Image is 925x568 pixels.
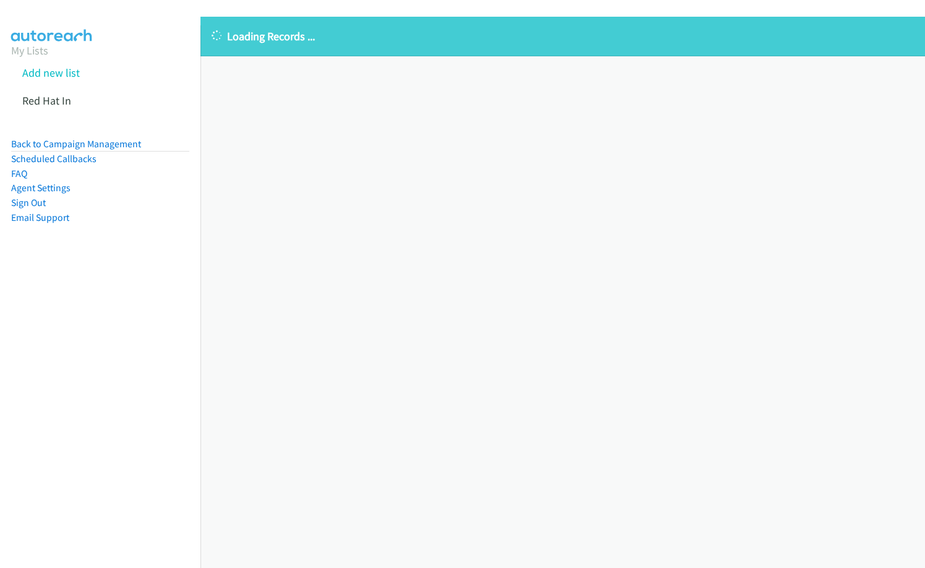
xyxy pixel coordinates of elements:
[22,93,71,108] a: Red Hat In
[11,212,69,223] a: Email Support
[11,197,46,209] a: Sign Out
[11,138,141,150] a: Back to Campaign Management
[11,168,27,179] a: FAQ
[11,43,48,58] a: My Lists
[212,28,914,45] p: Loading Records ...
[22,66,80,80] a: Add new list
[11,182,71,194] a: Agent Settings
[11,153,97,165] a: Scheduled Callbacks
